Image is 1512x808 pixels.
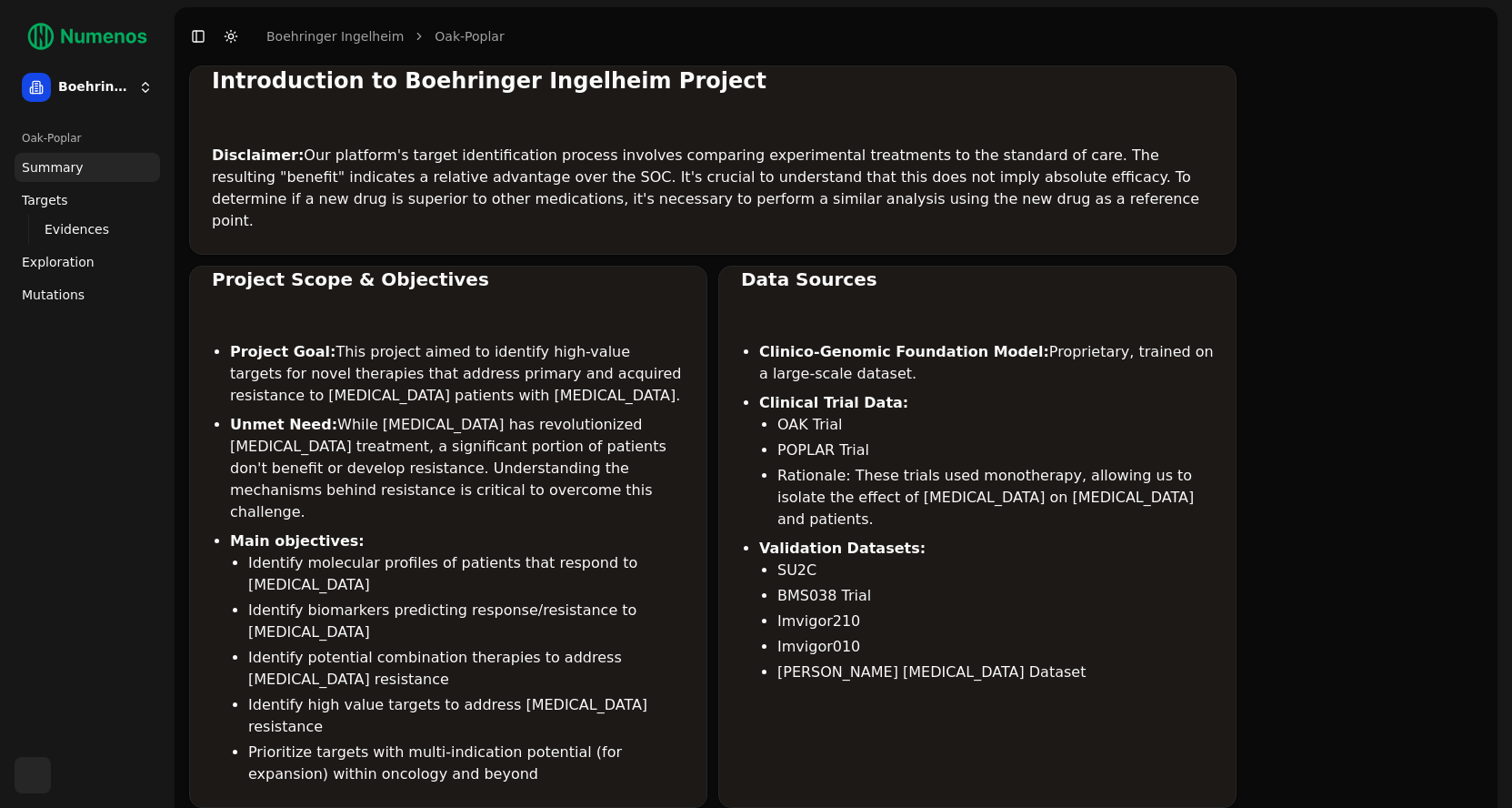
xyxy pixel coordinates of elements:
li: Prioritize targets with multi-indication potential (for expansion) within oncology and beyond [248,742,685,785]
li: POPLAR Trial [777,439,1214,461]
nav: breadcrumb [266,27,505,45]
li: Identify molecular profiles of patients that respond to [MEDICAL_DATA] [248,552,685,596]
li: Imvigor210 [777,611,1214,632]
span: Exploration [22,253,95,271]
li: Rationale: These trials used monotherapy, allowing us to isolate the effect of [MEDICAL_DATA] on ... [777,465,1214,530]
div: Project Scope & Objectives [212,267,685,292]
button: Boehringer Ingelheim [15,66,160,109]
a: Mutations [15,280,160,309]
div: Data Sources [741,267,1214,292]
button: Toggle Sidebar [185,24,211,49]
strong: Clinico-Genomic Foundation Model: [759,343,1049,360]
li: This project aimed to identify high-value targets for novel therapies that address primary and ac... [230,341,685,407]
a: Oak-Poplar [435,27,504,45]
span: Targets [22,191,68,209]
button: Toggle Dark Mode [218,24,244,49]
span: Boehringer Ingelheim [58,79,131,96]
a: Evidences [37,217,138,242]
span: Mutations [22,286,85,304]
li: SU2C [777,560,1214,581]
a: Summary [15,153,160,182]
strong: Disclaimer: [212,146,304,164]
strong: Project Goal: [230,343,335,360]
li: BMS038 Trial [777,585,1214,607]
li: Identify biomarkers predicting response/resistance to [MEDICAL_DATA] [248,600,685,643]
a: Exploration [15,247,160,277]
img: Numenos [15,15,160,58]
li: Imvigor010 [777,636,1214,658]
li: [PERSON_NAME] [MEDICAL_DATA] Dataset [777,662,1214,683]
li: While [MEDICAL_DATA] has revolutionized [MEDICAL_DATA] treatment, a significant portion of patien... [230,414,685,523]
strong: Clinical Trial Data: [759,394,908,411]
li: Proprietary, trained on a large-scale dataset. [759,341,1214,385]
strong: Validation Datasets: [759,540,926,557]
li: OAK Trial [777,414,1214,436]
div: Introduction to Boehringer Ingelheim Project [212,66,1214,96]
p: Our platform's target identification process involves comparing experimental treatments to the st... [212,145,1214,232]
span: Evidences [45,220,109,238]
a: Boehringer Ingelheim [266,27,404,45]
a: Targets [15,186,160,215]
span: Summary [22,158,84,177]
li: Identify potential combination therapies to address [MEDICAL_DATA] resistance [248,647,685,691]
strong: Main objectives: [230,532,365,550]
li: Identify high value targets to address [MEDICAL_DATA] resistance [248,694,685,738]
div: Oak-Poplar [15,124,160,153]
strong: Unmet Need: [230,416,337,433]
